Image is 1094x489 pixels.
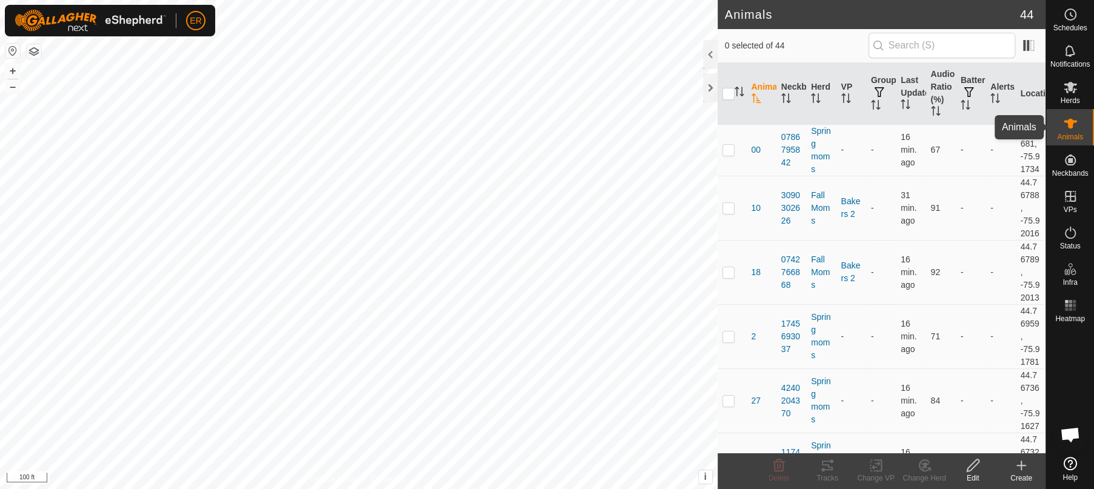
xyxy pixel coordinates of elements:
[781,253,801,291] div: 0742766868
[871,102,881,111] p-sorticon: Activate to sort
[1057,133,1083,141] span: Animals
[1016,304,1046,368] td: 44.76959, -75.91781
[866,63,896,125] th: Groups
[776,63,806,125] th: Neckband
[370,473,406,484] a: Contact Us
[725,39,869,52] span: 0 selected of 44
[986,63,1015,125] th: Alerts
[1052,416,1089,453] div: Open chat
[781,446,801,484] div: 1174517537
[5,44,20,58] button: Reset Map
[811,253,831,291] div: Fall Moms
[769,474,790,482] span: Delete
[781,131,801,169] div: 0786795842
[956,124,986,176] td: -
[901,101,910,111] p-sorticon: Activate to sort
[926,63,956,125] th: Audio Ratio (%)
[806,63,836,125] th: Herd
[704,471,706,482] span: i
[1059,242,1080,250] span: Status
[956,304,986,368] td: -
[931,203,941,213] span: 91
[1055,315,1085,322] span: Heatmap
[866,368,896,433] td: -
[852,473,900,484] div: Change VP
[901,190,916,225] span: Oct 10, 2025, 5:35 PM
[752,95,761,105] p-sorticon: Activate to sort
[1062,474,1078,481] span: Help
[1016,368,1046,433] td: 44.76736, -75.91627
[956,368,986,433] td: -
[27,44,41,59] button: Map Layers
[931,108,941,118] p-sorticon: Activate to sort
[781,382,801,420] div: 4240204370
[811,95,821,105] p-sorticon: Activate to sort
[956,176,986,240] td: -
[1016,176,1046,240] td: 44.76788, -75.92016
[956,63,986,125] th: Battery
[866,176,896,240] td: -
[752,394,761,407] span: 27
[735,88,744,98] p-sorticon: Activate to sort
[781,318,801,356] div: 1745693037
[836,63,866,125] th: VP
[961,102,970,111] p-sorticon: Activate to sort
[931,396,941,405] span: 84
[752,144,761,156] span: 00
[1016,124,1046,176] td: 44.7681, -75.91734
[190,15,201,27] span: ER
[781,189,801,227] div: 3090302626
[900,473,949,484] div: Change Herd
[1016,240,1046,304] td: 44.76789, -75.92013
[1062,279,1077,286] span: Infra
[811,375,831,426] div: Spring moms
[1050,61,1090,68] span: Notifications
[931,331,941,341] span: 71
[725,7,1020,22] h2: Animals
[901,447,916,482] span: Oct 10, 2025, 5:50 PM
[986,368,1015,433] td: -
[5,64,20,78] button: +
[986,304,1015,368] td: -
[1063,206,1076,213] span: VPs
[1046,452,1094,486] a: Help
[699,470,712,484] button: i
[901,383,916,418] span: Oct 10, 2025, 5:50 PM
[997,473,1046,484] div: Create
[901,319,916,354] span: Oct 10, 2025, 5:50 PM
[841,331,844,341] app-display-virtual-paddock-transition: -
[752,202,761,215] span: 10
[931,267,941,277] span: 92
[1020,5,1033,24] span: 44
[15,10,166,32] img: Gallagher Logo
[949,473,997,484] div: Edit
[803,473,852,484] div: Tracks
[1052,170,1088,177] span: Neckbands
[752,266,761,279] span: 18
[747,63,776,125] th: Animal
[1016,63,1046,125] th: Location
[869,33,1015,58] input: Search (S)
[931,145,941,155] span: 67
[866,124,896,176] td: -
[1060,97,1079,104] span: Herds
[901,132,916,167] span: Oct 10, 2025, 5:51 PM
[752,330,756,343] span: 2
[841,196,861,219] a: Bakers 2
[866,304,896,368] td: -
[1053,24,1087,32] span: Schedules
[986,124,1015,176] td: -
[901,254,916,290] span: Oct 10, 2025, 5:50 PM
[990,95,1000,105] p-sorticon: Activate to sort
[841,396,844,405] app-display-virtual-paddock-transition: -
[781,95,791,105] p-sorticon: Activate to sort
[811,311,831,362] div: Spring moms
[896,63,926,125] th: Last Updated
[956,240,986,304] td: -
[5,79,20,94] button: –
[811,189,831,227] div: Fall Moms
[841,261,861,283] a: Bakers 2
[986,240,1015,304] td: -
[866,240,896,304] td: -
[311,473,356,484] a: Privacy Policy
